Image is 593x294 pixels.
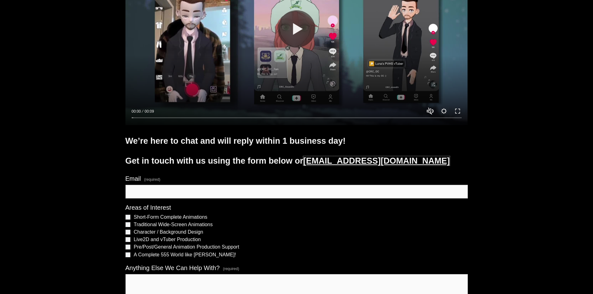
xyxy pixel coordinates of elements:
[144,175,160,184] span: (required)
[134,252,236,258] span: A Complete 555 World like [PERSON_NAME]!
[125,175,141,182] span: Email
[132,108,143,114] div: Current time
[132,116,462,120] input: Seek
[134,244,239,250] span: Pre/Post/General Animation Production Support
[125,230,130,235] input: Character / Background Design
[134,229,203,235] span: Character / Background Design
[303,156,450,166] a: [EMAIL_ADDRESS][DOMAIN_NAME]
[125,222,130,227] input: Traditional Wide-Screen Animations
[134,214,208,220] span: Short-Form Complete Animations
[125,237,130,242] input: Live2D and vTuber Production
[134,237,201,242] span: Live2D and vTuber Production
[278,10,315,48] button: Play
[125,245,130,250] input: Pre/Post/General Animation Production Support
[134,222,213,227] span: Traditional Wide-Screen Animations
[143,108,156,114] div: Duration
[125,136,468,147] h1: We’re here to chat and will reply within 1 business day!
[125,264,220,272] span: Anything Else We Can Help With?
[125,215,130,220] input: Short-Form Complete Animations
[223,265,239,273] span: (required)
[125,204,171,211] span: Areas of Interest
[125,252,130,257] input: A Complete 555 World like [PERSON_NAME]!
[125,156,468,166] h1: Get in touch with us using the form below or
